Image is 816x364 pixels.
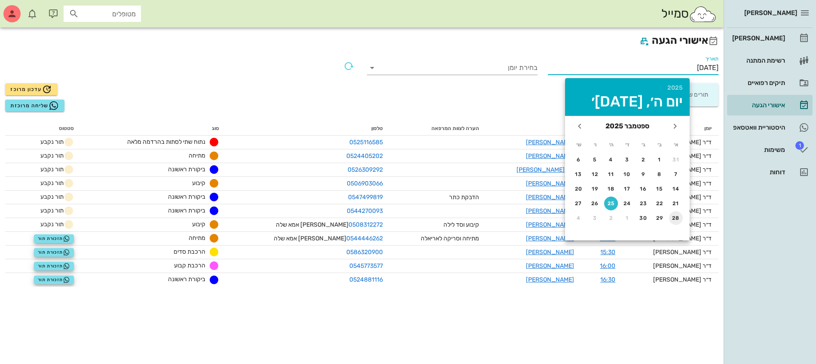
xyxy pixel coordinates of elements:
button: תזכורת תור [34,248,74,257]
div: 2 [604,215,618,221]
img: SmileCloud logo [689,6,717,23]
div: דוחות [730,169,785,176]
a: [PERSON_NAME] [526,139,574,146]
div: 23 [637,200,651,206]
button: 6 [572,153,586,167]
button: 14 [669,182,683,196]
button: 22 [653,197,666,210]
div: 25 [604,200,618,206]
div: 1 [653,157,666,163]
button: 26 [588,197,602,210]
span: [PERSON_NAME] [744,9,797,17]
div: מתיחה וסריקה לאריאלה [415,234,479,243]
div: 3 [588,215,602,221]
span: הערה לצוות המרפאה [431,125,479,131]
a: [PERSON_NAME] [526,207,574,215]
div: 3 [620,157,634,163]
div: 24 [620,200,634,206]
span: תג [25,7,31,12]
div: 20 [572,186,586,192]
button: 31 [669,153,683,167]
span: הרכבת סדים [174,248,205,255]
div: 12 [588,171,602,177]
button: חודש הבא [572,118,587,134]
div: [PERSON_NAME] [730,35,785,42]
div: סמייל [661,5,717,23]
th: ג׳ [636,137,651,152]
div: 2 [637,157,651,163]
span: תזכורת תור [38,263,70,270]
div: [PERSON_NAME] אמא שלה [233,220,383,229]
span: תור נקבע [31,192,74,202]
div: 11 [604,171,618,177]
button: 8 [653,167,666,181]
div: 10 [620,171,634,177]
span: ביקורת ראשונה [168,276,205,283]
span: ביקורת ראשונה [168,193,205,200]
span: מתיחה [189,234,205,242]
a: 15:30 [600,249,615,256]
th: שם [486,122,581,136]
button: 28 [669,211,683,225]
button: 16 [637,182,651,196]
button: חודש שעבר [667,118,683,134]
div: 2025 [572,85,683,91]
a: תגמשימות [727,140,813,160]
a: [PERSON_NAME] [526,180,574,187]
div: 27 [572,200,586,206]
span: תור נקבע [31,164,74,175]
div: 28 [669,215,683,221]
button: 27 [572,197,586,210]
div: קיבוע וסד לילה [415,220,479,229]
th: סוג [81,122,226,136]
div: ד״ר [PERSON_NAME] [629,248,712,257]
a: [PERSON_NAME] [526,152,574,160]
button: תזכורת תור [34,262,74,270]
button: 18 [604,182,618,196]
button: 30 [637,211,651,225]
div: [PERSON_NAME] אמא שלה [233,234,383,243]
div: 21 [669,200,683,206]
span: תור נקבע [31,151,74,161]
div: 4 [572,215,586,221]
a: רשימת המתנה [727,50,813,71]
span: תור נקבע [31,137,74,147]
button: 24 [620,197,634,210]
a: 0545773577 [349,262,383,270]
button: 17 [620,182,634,196]
a: 0544270093 [347,207,383,215]
a: 0525116585 [349,139,383,146]
a: דוחות [727,162,813,182]
a: [PERSON_NAME] [526,249,574,256]
button: 19 [588,182,602,196]
div: 14 [669,186,683,192]
div: היסטוריית וואטסאפ [730,124,785,131]
a: 14:30 [600,235,615,242]
th: ב׳ [652,137,668,152]
button: 10 [620,167,634,181]
div: 4 [604,157,618,163]
div: 8 [653,171,666,177]
div: 22 [653,200,666,206]
label: תאריך [705,56,719,62]
a: שני [PERSON_NAME] [516,166,574,173]
button: תזכורת תור [34,276,74,284]
th: הערה לצוות המרפאה [390,122,486,136]
a: 0524405202 [346,152,383,160]
a: 0547499819 [348,194,383,201]
button: 1 [653,153,666,167]
div: 1 [620,215,634,221]
div: 9 [637,171,651,177]
div: יום ה׳, [DATE]׳ [572,94,683,109]
div: 31 [669,157,683,163]
span: נתוח שתי לסתות בהרדמה מלאה [127,138,205,146]
span: תזכורת תור [38,276,70,283]
button: 29 [653,211,666,225]
a: 0526309292 [348,166,383,173]
div: 13 [572,171,586,177]
div: משימות [730,146,785,153]
button: שליחה מרוכזת [5,100,64,112]
th: ה׳ [603,137,619,152]
span: יומן [704,125,712,131]
th: ו׳ [587,137,603,152]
